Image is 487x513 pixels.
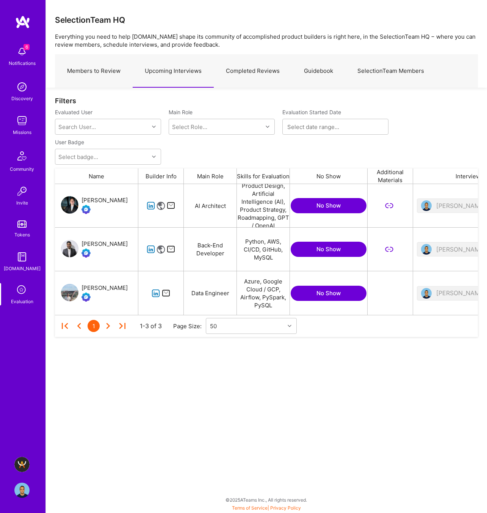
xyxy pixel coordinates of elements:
[237,228,290,271] div: Python, AWS, CI/CD, GitHub, MySQL
[81,249,91,258] img: Evaluation Call Booked
[169,109,275,116] label: Main Role
[14,457,30,472] img: A.Team - Grow A.Team's Community & Demand
[282,109,388,116] label: Evaluation Started Date
[237,271,290,315] div: Azure, Google Cloud / GCP, Airflow, PySpark, PySQL
[88,320,100,332] div: 1
[81,293,91,302] img: Evaluation Call Booked
[368,168,413,184] div: Additional Materials
[214,55,292,88] a: Completed Reviews
[17,220,27,228] img: tokens
[61,196,128,216] a: User Avatar[PERSON_NAME]Evaluation Call Booked
[14,249,30,264] img: guide book
[45,490,487,509] div: © 2025 ATeams Inc., All rights reserved.
[133,55,214,88] a: Upcoming Interviews
[288,324,291,328] i: icon Chevron
[232,505,268,511] a: Terms of Service
[292,55,345,88] a: Guidebook
[11,297,33,305] div: Evaluation
[13,457,31,472] a: A.Team - Grow A.Team's Community & Demand
[81,283,128,293] div: [PERSON_NAME]
[385,201,393,210] i: icon LinkSecondary
[167,245,175,254] i: icon Mail
[290,168,368,184] div: No Show
[58,123,96,131] div: Search User...
[140,322,162,330] div: 1-3 of 3
[15,283,29,297] i: icon SelectionTeam
[81,239,128,249] div: [PERSON_NAME]
[270,505,301,511] a: Privacy Policy
[147,201,155,210] i: icon linkedIn
[167,201,175,210] i: icon Mail
[152,289,160,298] i: icon linkedIn
[385,245,393,254] i: icon LinkSecondary
[61,196,78,214] img: User Avatar
[152,125,156,129] i: icon Chevron
[14,483,30,498] img: User Avatar
[81,196,128,205] div: [PERSON_NAME]
[14,79,30,94] img: discovery
[9,59,36,67] div: Notifications
[61,283,128,303] a: User Avatar[PERSON_NAME]Evaluation Call Booked
[184,271,237,315] div: Data Engineer
[55,15,125,25] h3: SelectionTeam HQ
[55,55,133,88] a: Members to Review
[138,168,184,184] div: Builder Info
[291,198,366,213] button: No Show
[147,245,155,254] i: icon linkedIn
[172,123,207,131] div: Select Role...
[291,242,366,257] button: No Show
[266,125,269,129] i: icon Chevron
[14,113,30,128] img: teamwork
[237,168,290,184] div: Skills for Evaluation
[55,33,478,49] p: Everything you need to help [DOMAIN_NAME] shape its community of accomplished product builders is...
[55,97,478,105] div: Filters
[11,94,33,102] div: Discovery
[16,199,28,207] div: Invite
[162,289,171,297] i: icon Mail
[61,240,78,257] img: User Avatar
[345,55,436,88] a: SelectionTeam Members
[157,201,165,210] i: icon Website
[157,245,165,254] i: icon Website
[291,286,366,301] button: No Show
[232,505,301,511] span: |
[210,322,217,330] div: 50
[15,15,30,29] img: logo
[13,483,31,498] a: User Avatar
[184,228,237,271] div: Back-End Developer
[287,123,384,131] input: Select date range...
[184,168,237,184] div: Main Role
[61,284,78,301] img: User Avatar
[4,264,41,272] div: [DOMAIN_NAME]
[55,109,161,116] label: Evaluated User
[152,155,156,159] i: icon Chevron
[13,128,31,136] div: Missions
[61,239,128,259] a: User Avatar[PERSON_NAME]Evaluation Call Booked
[14,231,30,239] div: Tokens
[14,184,30,199] img: Invite
[55,168,138,184] div: Name
[173,322,206,330] div: Page Size:
[10,165,34,173] div: Community
[58,153,98,161] div: Select badge...
[14,44,30,59] img: bell
[23,44,30,50] span: 6
[81,205,91,214] img: Evaluation Call Booked
[55,138,84,146] label: User Badge
[184,184,237,227] div: AI Architect
[13,147,31,165] img: Community
[237,184,290,227] div: Product Design, Artificial Intelligence (AI), Product Strategy, Roadmapping, GPT / OpenAI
